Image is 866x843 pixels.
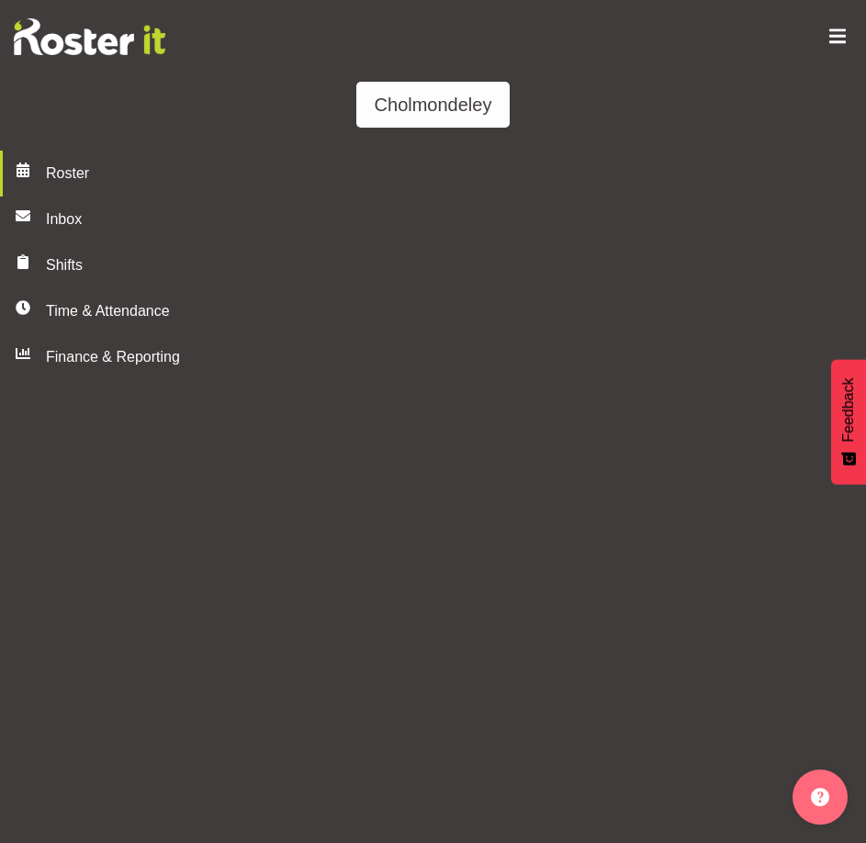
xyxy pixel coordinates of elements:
span: Feedback [838,377,860,442]
span: Inbox [46,208,857,230]
button: Feedback - Show survey [831,359,866,484]
img: Rosterit website logo [14,18,165,55]
img: help-xxl-2.png [811,788,829,806]
span: Roster [46,163,857,185]
span: Finance & Reporting [46,346,829,368]
div: Cholmondeley [375,91,492,118]
span: Shifts [46,254,829,276]
span: Time & Attendance [46,300,829,322]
